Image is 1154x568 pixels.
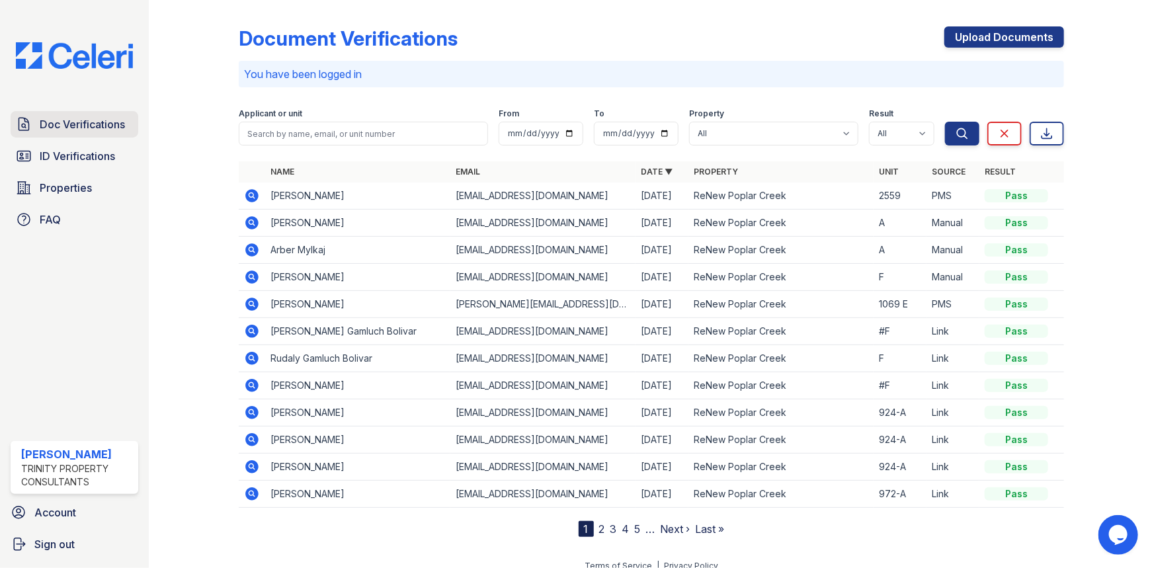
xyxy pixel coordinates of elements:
[874,291,927,318] td: 1069 E
[874,454,927,481] td: 924-A
[688,291,874,318] td: ReNew Poplar Creek
[450,237,636,264] td: [EMAIL_ADDRESS][DOMAIN_NAME]
[636,481,688,508] td: [DATE]
[927,426,979,454] td: Link
[646,521,655,537] span: …
[5,499,144,526] a: Account
[265,426,450,454] td: [PERSON_NAME]
[636,454,688,481] td: [DATE]
[270,167,294,177] a: Name
[244,66,1059,82] p: You have been logged in
[927,183,979,210] td: PMS
[622,522,630,536] a: 4
[641,167,673,177] a: Date ▼
[11,143,138,169] a: ID Verifications
[239,108,302,119] label: Applicant or unit
[450,399,636,426] td: [EMAIL_ADDRESS][DOMAIN_NAME]
[40,212,61,227] span: FAQ
[456,167,480,177] a: Email
[985,460,1048,473] div: Pass
[265,291,450,318] td: [PERSON_NAME]
[985,406,1048,419] div: Pass
[265,237,450,264] td: Arber Mylkaj
[265,183,450,210] td: [PERSON_NAME]
[610,522,617,536] a: 3
[985,487,1048,501] div: Pass
[21,446,133,462] div: [PERSON_NAME]
[694,167,738,177] a: Property
[450,264,636,291] td: [EMAIL_ADDRESS][DOMAIN_NAME]
[40,180,92,196] span: Properties
[927,318,979,345] td: Link
[874,426,927,454] td: 924-A
[450,183,636,210] td: [EMAIL_ADDRESS][DOMAIN_NAME]
[874,345,927,372] td: F
[636,345,688,372] td: [DATE]
[688,372,874,399] td: ReNew Poplar Creek
[688,426,874,454] td: ReNew Poplar Creek
[1098,515,1141,555] iframe: chat widget
[985,433,1048,446] div: Pass
[40,116,125,132] span: Doc Verifications
[688,345,874,372] td: ReNew Poplar Creek
[599,522,605,536] a: 2
[661,522,690,536] a: Next ›
[985,216,1048,229] div: Pass
[869,108,893,119] label: Result
[5,42,144,69] img: CE_Logo_Blue-a8612792a0a2168367f1c8372b55b34899dd931a85d93a1a3d3e32e68fde9ad4.png
[874,318,927,345] td: #F
[579,521,594,537] div: 1
[636,426,688,454] td: [DATE]
[874,210,927,237] td: A
[594,108,604,119] label: To
[239,122,488,145] input: Search by name, email, or unit number
[265,264,450,291] td: [PERSON_NAME]
[927,454,979,481] td: Link
[11,175,138,201] a: Properties
[688,264,874,291] td: ReNew Poplar Creek
[879,167,899,177] a: Unit
[265,210,450,237] td: [PERSON_NAME]
[874,399,927,426] td: 924-A
[450,345,636,372] td: [EMAIL_ADDRESS][DOMAIN_NAME]
[927,345,979,372] td: Link
[635,522,641,536] a: 5
[927,210,979,237] td: Manual
[265,454,450,481] td: [PERSON_NAME]
[985,325,1048,338] div: Pass
[636,264,688,291] td: [DATE]
[636,183,688,210] td: [DATE]
[985,189,1048,202] div: Pass
[636,399,688,426] td: [DATE]
[11,206,138,233] a: FAQ
[265,372,450,399] td: [PERSON_NAME]
[450,454,636,481] td: [EMAIL_ADDRESS][DOMAIN_NAME]
[874,237,927,264] td: A
[927,481,979,508] td: Link
[688,183,874,210] td: ReNew Poplar Creek
[636,237,688,264] td: [DATE]
[21,462,133,489] div: Trinity Property Consultants
[927,399,979,426] td: Link
[636,210,688,237] td: [DATE]
[265,481,450,508] td: [PERSON_NAME]
[874,481,927,508] td: 972-A
[34,505,76,520] span: Account
[985,167,1016,177] a: Result
[985,298,1048,311] div: Pass
[499,108,519,119] label: From
[5,531,144,557] a: Sign out
[874,183,927,210] td: 2559
[688,481,874,508] td: ReNew Poplar Creek
[985,270,1048,284] div: Pass
[927,237,979,264] td: Manual
[11,111,138,138] a: Doc Verifications
[688,318,874,345] td: ReNew Poplar Creek
[985,379,1048,392] div: Pass
[927,264,979,291] td: Manual
[239,26,458,50] div: Document Verifications
[874,372,927,399] td: #F
[688,399,874,426] td: ReNew Poplar Creek
[688,237,874,264] td: ReNew Poplar Creek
